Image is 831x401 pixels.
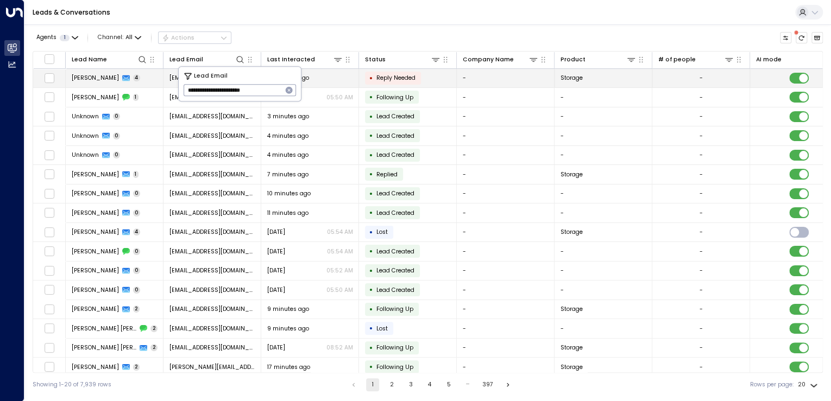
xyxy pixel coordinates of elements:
[133,209,141,217] span: 0
[561,363,583,371] span: Storage
[169,74,255,82] span: raphaelim2003@yahoo.co.uk
[365,54,441,65] div: Status
[44,208,54,218] span: Toggle select row
[150,325,158,332] span: 2
[133,248,141,255] span: 0
[700,189,703,198] div: -
[267,247,285,256] span: Jul 30, 2025
[44,169,54,180] span: Toggle select row
[700,151,703,159] div: -
[561,54,637,65] div: Product
[133,94,139,101] span: 1
[457,319,555,338] td: -
[457,300,555,319] td: -
[369,302,373,316] div: •
[44,131,54,141] span: Toggle select row
[169,189,255,198] span: hannahbannk44@outlook.com
[44,111,54,122] span: Toggle select row
[72,54,148,65] div: Lead Name
[267,363,310,371] span: 17 minutes ago
[555,203,652,222] td: -
[267,343,285,352] span: Aug 13, 2025
[72,363,119,371] span: Emma Evans
[700,363,703,371] div: -
[658,55,696,65] div: # of people
[750,380,794,389] label: Rows per page:
[72,112,99,120] span: Unknown
[796,32,808,44] span: There are new threads available. Refresh the grid to view the latest updates.
[72,228,119,236] span: Hannah Banks
[700,266,703,275] div: -
[113,132,121,139] span: 0
[457,339,555,358] td: -
[555,184,652,203] td: -
[555,281,652,300] td: -
[347,378,515,391] nav: pagination navigation
[33,380,111,389] div: Showing 1-20 of 7,939 rows
[44,323,54,334] span: Toggle select row
[369,264,373,278] div: •
[457,281,555,300] td: -
[327,247,353,256] p: 05:54 AM
[457,69,555,88] td: -
[555,88,652,107] td: -
[555,262,652,281] td: -
[169,266,255,275] span: hannahbannk44@outlook.com
[369,71,373,85] div: •
[404,378,417,391] button: Go to page 3
[369,321,373,335] div: •
[423,378,436,391] button: Go to page 4
[457,126,555,145] td: -
[169,247,255,256] span: hannahbannk44@outlook.com
[457,165,555,184] td: -
[369,90,373,104] div: •
[326,343,353,352] p: 08:52 AM
[267,209,309,217] span: 11 minutes ago
[169,55,203,65] div: Lead Email
[369,341,373,355] div: •
[72,266,119,275] span: Hannah Banks
[267,266,285,275] span: Jul 24, 2025
[267,286,285,294] span: Jul 24, 2025
[463,54,539,65] div: Company Name
[169,209,255,217] span: hannahbannk44@outlook.com
[376,343,413,352] span: Following Up
[33,8,110,17] a: Leads & Conversations
[267,112,309,120] span: 3 minutes ago
[44,92,54,103] span: Toggle select row
[169,132,255,140] span: luke_brothwell@aol.co.uk
[376,363,413,371] span: Following Up
[457,107,555,126] td: -
[169,363,255,371] span: emma.freeth@hotmail.co.uk
[376,170,398,179] span: Replied
[267,228,285,236] span: Aug 02, 2025
[798,378,820,391] div: 20
[72,55,107,65] div: Lead Name
[33,32,81,43] button: Agents1
[700,132,703,140] div: -
[72,305,119,313] span: Shruti Chaudhary
[700,93,703,101] div: -
[133,171,139,178] span: 1
[267,189,311,198] span: 10 minutes ago
[700,74,703,82] div: -
[700,209,703,217] div: -
[169,93,255,101] span: raphaelim2003@yahoo.co.uk
[169,228,255,236] span: hannahbannk44@outlook.com
[133,287,141,294] span: 0
[555,126,652,145] td: -
[133,305,140,313] span: 2
[561,228,583,236] span: Storage
[376,209,414,217] span: Lead Created
[555,107,652,126] td: -
[700,286,703,294] div: -
[44,304,54,314] span: Toggle select row
[457,146,555,165] td: -
[457,223,555,242] td: -
[700,305,703,313] div: -
[700,324,703,333] div: -
[267,55,315,65] div: Last Interacted
[369,244,373,258] div: •
[561,343,583,352] span: Storage
[169,170,255,179] span: hannahbannk44@outlook.com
